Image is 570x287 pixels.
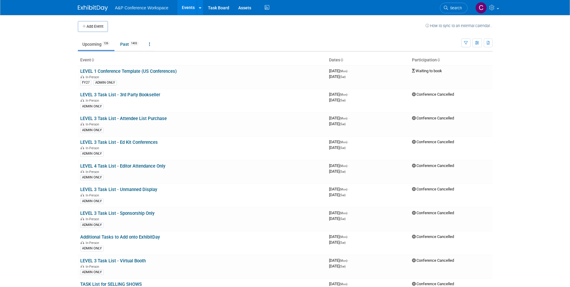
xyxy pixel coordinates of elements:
a: Sort by Participation Type [437,57,440,62]
span: In-Person [86,193,101,197]
th: Participation [410,55,492,65]
span: [DATE] [329,145,346,150]
span: Conference Cancelled [412,92,454,97]
span: - [348,163,349,168]
span: Waiting to book [412,69,442,73]
img: In-Person Event [81,75,84,78]
span: (Sat) [340,217,346,221]
span: [DATE] [329,98,346,102]
span: (Sat) [340,241,346,244]
span: [DATE] [329,92,349,97]
a: Sort by Event Name [91,57,94,62]
a: LEVEL 3 Task List - Virtual Booth [80,258,146,264]
img: In-Person Event [81,241,84,244]
span: 126 [102,41,110,46]
span: [DATE] [329,74,346,79]
span: (Sat) [340,99,346,102]
div: ADMIN ONLY [80,175,104,180]
span: In-Person [86,75,101,79]
span: (Mon) [340,235,347,239]
span: 1403 [129,41,139,46]
span: - [348,140,349,144]
span: - [348,211,349,215]
span: - [348,116,349,120]
span: (Mon) [340,188,347,191]
img: In-Person Event [81,122,84,125]
span: (Mon) [340,69,347,73]
span: (Mon) [340,164,347,168]
span: Search [448,6,462,10]
span: Conference Cancelled [412,140,454,144]
a: How to sync to an external calendar... [425,23,492,28]
span: (Sat) [340,146,346,150]
a: LEVEL 3 Task List - Ed Kit Conferences [80,140,158,145]
span: Conference Cancelled [412,187,454,191]
span: (Mon) [340,140,347,144]
span: - [348,234,349,239]
img: In-Person Event [81,265,84,268]
div: ADMIN ONLY [80,128,104,133]
a: LEVEL 1 Conference Template (US Conferences) [80,69,177,74]
span: [DATE] [329,234,349,239]
a: LEVEL 3 Task List - Sponsorship Only [80,211,154,216]
span: (Mon) [340,117,347,120]
a: Sort by Start Date [340,57,343,62]
span: (Sat) [340,75,346,79]
a: Past1403 [116,39,143,50]
span: Conference Cancelled [412,211,454,215]
span: (Sat) [340,170,346,173]
span: (Sat) [340,193,346,197]
span: (Sat) [340,122,346,126]
span: In-Person [86,99,101,103]
span: [DATE] [329,116,349,120]
span: [DATE] [329,258,349,263]
span: - [348,187,349,191]
button: Add Event [78,21,108,32]
img: Cyanne Stonesmith [475,2,487,14]
span: Conference Cancelled [412,258,454,263]
span: [DATE] [329,264,346,268]
span: (Mon) [340,211,347,215]
span: - [348,69,349,73]
span: [DATE] [329,163,349,168]
span: (Mon) [340,93,347,96]
div: ADMIN ONLY [80,246,104,251]
span: A&P Conference Workspace [115,5,169,10]
div: ADMIN ONLY [80,222,104,228]
a: Search [440,3,468,13]
a: Additional Tasks to Add onto ExhibitDay [80,234,160,240]
span: [DATE] [329,69,349,73]
span: [DATE] [329,211,349,215]
span: In-Person [86,241,101,245]
img: In-Person Event [81,170,84,173]
a: Upcoming126 [78,39,114,50]
a: TASK List for SELLING SHOWS [80,282,142,287]
span: Conference Cancelled [412,282,454,286]
div: ADMIN ONLY [80,199,104,204]
span: [DATE] [329,193,346,197]
div: ADMIN ONLY [80,151,104,156]
span: [DATE] [329,216,346,221]
span: Conference Cancelled [412,234,454,239]
img: In-Person Event [81,146,84,149]
span: In-Person [86,122,101,126]
span: [DATE] [329,140,349,144]
a: LEVEL 3 Task List - 3rd Party Bookseller [80,92,160,97]
div: ADMIN ONLY [93,80,117,85]
span: - [348,258,349,263]
div: ADMIN ONLY [80,104,104,109]
img: In-Person Event [81,217,84,220]
span: In-Person [86,265,101,269]
span: Conference Cancelled [412,163,454,168]
span: (Sat) [340,265,346,268]
span: - [348,92,349,97]
span: (Mon) [340,259,347,262]
div: ADMIN ONLY [80,270,104,275]
a: LEVEL 3 Task List - Attendee List Purchase [80,116,167,121]
th: Dates [327,55,410,65]
a: LEVEL 3 Task List - Unmanned Display [80,187,157,192]
span: [DATE] [329,240,346,245]
span: In-Person [86,217,101,221]
span: - [348,282,349,286]
th: Event [78,55,327,65]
